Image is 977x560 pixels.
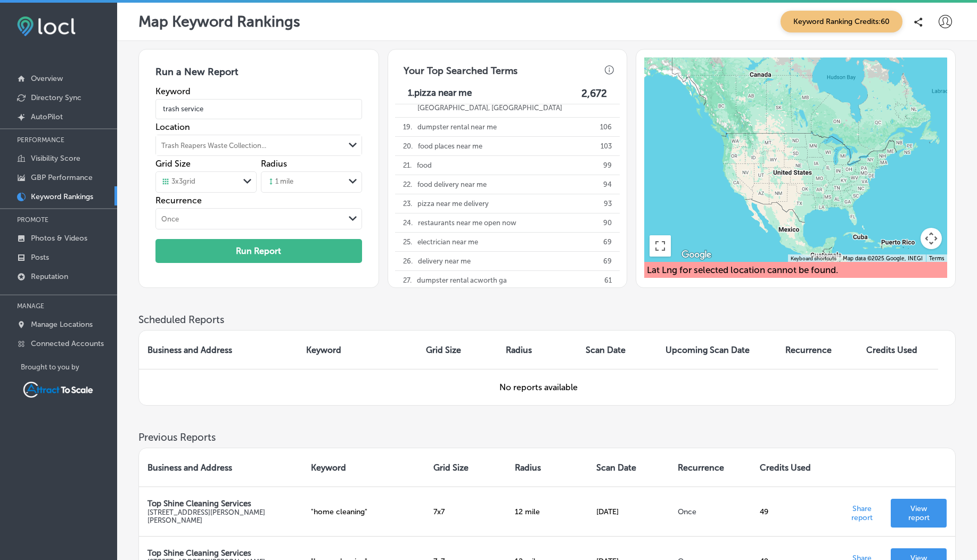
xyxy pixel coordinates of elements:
[147,508,294,524] p: [STREET_ADDRESS][PERSON_NAME][PERSON_NAME]
[155,239,362,263] button: Run Report
[425,487,506,536] td: 7 x 7
[31,272,68,281] p: Reputation
[147,548,294,558] p: Top Shine Cleaning Services
[147,499,294,508] p: Top Shine Cleaning Services
[781,11,902,32] span: Keyword Ranking Credits: 60
[17,17,76,36] img: fda3e92497d09a02dc62c9cd864e3231.png
[858,331,938,369] th: Credits Used
[841,501,882,522] p: Share report
[417,233,478,251] p: electrician near me
[21,363,117,371] p: Brought to you by
[843,256,923,262] span: Map data ©2025 Google, INEGI
[604,271,612,290] p: 61
[678,507,742,516] p: Once
[603,233,612,251] p: 69
[891,499,947,528] a: View report
[161,177,195,187] div: 3 x 3 grid
[600,118,612,136] p: 106
[403,252,413,270] p: 26 .
[603,252,612,270] p: 69
[751,448,833,487] th: Credits Used
[408,87,472,100] p: 1. pizza near me
[31,154,80,163] p: Visibility Score
[601,137,612,155] p: 103
[791,255,836,262] button: Keyboard shortcuts
[751,487,833,536] td: 49
[679,248,714,262] img: Google
[601,90,612,117] p: 110
[644,262,947,278] div: Lat Lng for selected location cannot be found.
[311,507,416,516] p: " home cleaning "
[31,320,93,329] p: Manage Locations
[417,118,497,136] p: dumpster rental near me
[418,252,471,270] p: delivery near me
[603,175,612,194] p: 94
[155,86,362,96] label: Keyword
[31,234,87,243] p: Photos & Videos
[31,74,63,83] p: Overview
[417,271,507,290] p: dumpster rental acworth ga
[139,448,302,487] th: Business and Address
[657,331,777,369] th: Upcoming Scan Date
[604,194,612,213] p: 93
[921,228,942,249] button: Map camera controls
[31,93,81,102] p: Directory Sync
[261,159,287,169] label: Radius
[403,156,412,175] p: 21 .
[506,448,588,487] th: Radius
[669,448,751,487] th: Recurrence
[155,195,362,205] label: Recurrence
[417,194,489,213] p: pizza near me delivery
[161,141,266,149] div: Trash Reapers Waste Collection...
[899,504,938,522] p: View report
[155,66,362,86] h3: Run a New Report
[138,431,956,443] h3: Previous Reports
[155,159,191,169] label: Grid Size
[417,175,487,194] p: food delivery near me
[403,233,412,251] p: 25 .
[403,175,412,194] p: 22 .
[31,192,93,201] p: Keyword Rankings
[21,380,95,400] img: Attract To Scale
[417,90,595,117] p: little villa's pizza, [US_STATE][GEOGRAPHIC_DATA], [GEOGRAPHIC_DATA], [GEOGRAPHIC_DATA]
[588,448,669,487] th: Scan Date
[425,448,506,487] th: Grid Size
[138,314,956,326] h3: Scheduled Reports
[603,156,612,175] p: 99
[929,256,944,262] a: Terms (opens in new tab)
[138,13,300,30] p: Map Keyword Rankings
[418,137,482,155] p: food places near me
[403,90,412,117] p: 18 .
[777,331,858,369] th: Recurrence
[417,156,432,175] p: food
[581,87,607,100] label: 2,672
[497,331,577,369] th: Radius
[403,194,412,213] p: 23 .
[31,339,104,348] p: Connected Accounts
[155,122,362,132] label: Location
[403,271,412,290] p: 27 .
[302,448,425,487] th: Keyword
[403,213,413,232] p: 24 .
[139,369,938,405] td: No reports available
[506,487,588,536] td: 12 mile
[403,137,413,155] p: 20 .
[31,253,49,262] p: Posts
[139,331,298,369] th: Business and Address
[588,487,669,536] td: [DATE]
[403,118,412,136] p: 19 .
[650,235,671,257] button: Toggle fullscreen view
[155,94,362,124] input: Search Keyword
[417,331,497,369] th: Grid Size
[298,331,417,369] th: Keyword
[418,213,516,232] p: restaurants near me open now
[161,215,179,223] div: Once
[395,56,526,80] h3: Your Top Searched Terms
[31,112,63,121] p: AutoPilot
[31,173,93,182] p: GBP Performance
[267,177,293,187] div: 1 mile
[603,213,612,232] p: 90
[577,331,657,369] th: Scan Date
[679,248,714,262] a: Open this area in Google Maps (opens a new window)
